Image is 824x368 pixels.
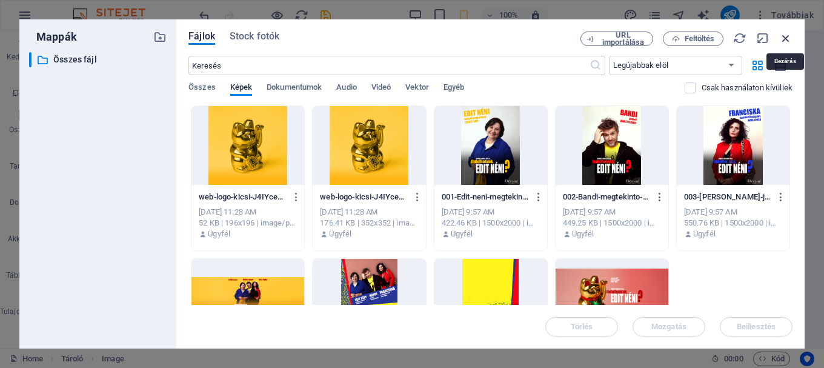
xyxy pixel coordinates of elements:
[599,32,648,46] span: URL importálása
[444,80,464,97] span: Egyéb
[684,218,782,229] div: 550.76 KB | 1500x2000 | image/jpeg
[267,80,322,97] span: Dokumentumok
[29,52,32,67] div: ​
[199,207,297,218] div: [DATE] 11:28 AM
[442,192,529,202] p: 001-Edit-neni-megtekinto-ztbJ44O2cQrUeyskDA6keA.jpg
[756,32,769,45] i: Minimalizálás
[320,218,418,229] div: 176.41 KB | 352x352 | image/png
[685,35,715,42] span: Feltöltés
[663,32,723,46] button: Feltöltés
[371,80,391,97] span: Videó
[563,192,650,202] p: 002-Bandi-megtekinto-vUhNygrWpzXxAa7FioeYQg.jpg
[53,53,144,67] p: Összes fájl
[702,82,792,93] p: Csak azokat a fájlokat jeleníti meg, amelyek nincsenek használatban a weboldalon. Az ebben a munk...
[208,229,230,239] p: Ügyfél
[580,32,653,46] button: URL importálása
[442,207,540,218] div: [DATE] 9:57 AM
[336,80,356,97] span: Audio
[684,192,771,202] p: 003-Franciska-megtekinto-jPuZ3Wotob_ufGLP41fRMQ.jpg
[572,229,594,239] p: Ügyfél
[320,192,407,202] p: web-logo-kicsi-J4IYcenkrBQxRg9xzEpNCg.png
[329,229,351,239] p: Ügyfél
[320,207,418,218] div: [DATE] 11:28 AM
[199,218,297,229] div: 52 KB | 196x196 | image/png
[188,56,589,75] input: Keresés
[563,218,661,229] div: 449.25 KB | 1500x2000 | image/jpeg
[230,80,252,97] span: Képek
[451,229,473,239] p: Ügyfél
[563,207,661,218] div: [DATE] 9:57 AM
[405,80,429,97] span: Vektor
[693,229,716,239] p: Ügyfél
[29,29,77,45] p: Mappák
[199,192,286,202] p: web-logo-kicsi-J4IYcenkrBQxRg9xzEpNCg-ute6K6OyLtoO5dRoLqpjsg.png
[188,80,216,97] span: Összes
[188,29,215,44] span: Fájlok
[230,29,279,44] span: Stock fotók
[684,207,782,218] div: [DATE] 9:57 AM
[153,30,167,44] i: Új mappa létrehozása
[442,218,540,229] div: 422.46 KB | 1500x2000 | image/jpeg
